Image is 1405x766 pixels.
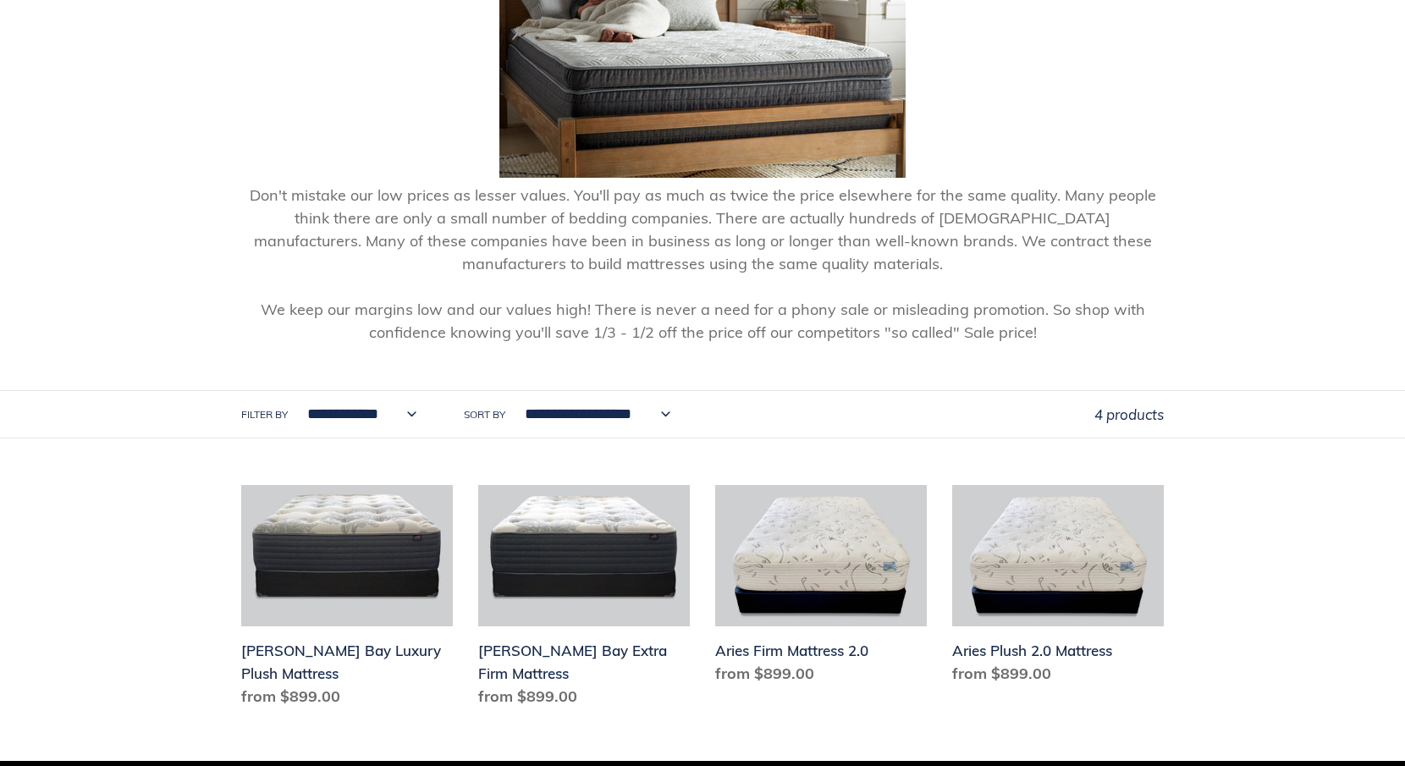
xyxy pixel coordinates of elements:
a: Aries Plush 2.0 Mattress [952,485,1164,692]
label: Filter by [241,407,288,422]
span: We keep our margins low and our values high! There is never a need for a phony sale or misleading... [261,300,1145,342]
a: Aries Firm Mattress 2.0 [715,485,927,692]
a: Chadwick Bay Luxury Plush Mattress [241,485,453,714]
span: 4 products [1094,405,1164,423]
label: Sort by [464,407,505,422]
a: Chadwick Bay Extra Firm Mattress [478,485,690,714]
span: Don't mistake our low prices as lesser values. You'll pay as much as twice the price elsewhere fo... [250,185,1156,273]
